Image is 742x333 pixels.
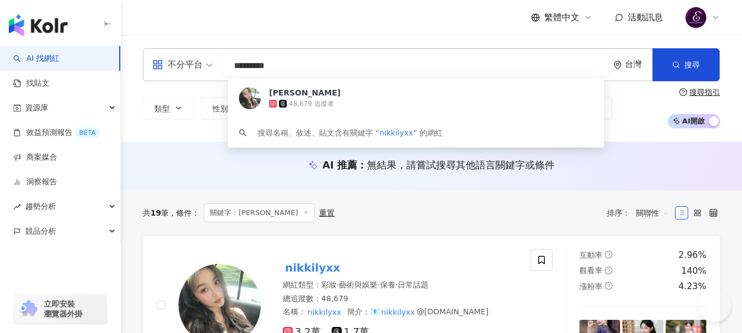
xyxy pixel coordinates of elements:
a: 商案媒合 [13,152,57,163]
div: 台灣 [625,60,652,69]
span: question-circle [605,251,612,258]
div: 重置 [319,208,334,217]
span: 名稱 ： [283,307,343,316]
span: 關鍵字：[PERSON_NAME] [204,204,315,222]
img: chrome extension [18,300,39,318]
span: 搜尋 [684,60,700,69]
span: 漲粉率 [579,282,602,291]
span: 資源庫 [25,95,48,120]
div: 2.96% [678,249,706,261]
span: search [239,129,247,137]
div: [PERSON_NAME] [269,87,341,98]
div: 搜尋名稱、敘述、貼文含有關鍵字 “ ” 的網紅 [258,127,443,139]
span: 繁體中文 [544,12,579,24]
span: question-circle [605,282,612,290]
span: 藝術與娛樂 [339,280,377,289]
mark: nikkilyxx [306,306,343,318]
a: searchAI 找網紅 [13,53,59,64]
span: 簡介 ： [347,306,488,318]
div: 網紅類型 ： [283,280,517,291]
button: 性別 [201,97,253,119]
span: 條件 ： [169,208,199,217]
div: 140% [681,265,706,277]
span: 無結果，請嘗試搜尋其他語言關鍵字或條件 [367,159,555,171]
div: 不分平台 [152,56,203,74]
span: 關聯性 [636,204,669,222]
mark: nikkilyxx [283,259,342,276]
span: · [395,280,398,289]
span: 保養 [380,280,395,289]
img: 0b573ae54792528024f807b86c0e1839_tn.jpg [685,7,706,28]
span: 日常話題 [398,280,428,289]
button: 類型 [143,97,194,119]
span: 📧 [370,307,380,316]
a: 效益預測報告BETA [13,127,100,138]
img: KOL Avatar [239,87,261,109]
span: nikkilyxx [380,128,414,137]
div: 搜尋指引 [689,88,720,97]
span: appstore [152,59,163,70]
span: · [377,280,380,289]
div: AI 推薦 ： [322,158,555,172]
span: 類型 [154,104,170,113]
iframe: Help Scout Beacon - Open [698,289,731,322]
span: question-circle [605,267,612,274]
a: 找貼文 [13,78,49,89]
span: environment [613,61,622,69]
div: 48,679 追蹤者 [289,99,334,109]
span: 競品分析 [25,219,56,244]
div: 總追蹤數 ： 48,679 [283,294,517,304]
div: 排序： [607,204,675,222]
span: 性別 [213,104,228,113]
span: @[DOMAIN_NAME] [416,307,488,316]
img: logo [9,14,68,36]
span: 互動率 [579,251,602,259]
span: 觀看率 [579,266,602,275]
span: 趨勢分析 [25,194,56,219]
div: 4.23% [678,280,706,292]
span: question-circle [679,88,687,96]
span: rise [13,203,21,211]
div: 共 筆 [143,208,169,217]
a: chrome extension立即安裝 瀏覽器外掛 [14,294,107,324]
mark: nikkilyxx [380,306,416,318]
span: 立即安裝 瀏覽器外掛 [44,299,82,319]
span: 彩妝 [321,280,337,289]
span: 活動訊息 [628,12,663,22]
a: 洞察報告 [13,177,57,188]
button: 搜尋 [652,48,719,81]
span: 19 [150,208,161,217]
span: · [337,280,339,289]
